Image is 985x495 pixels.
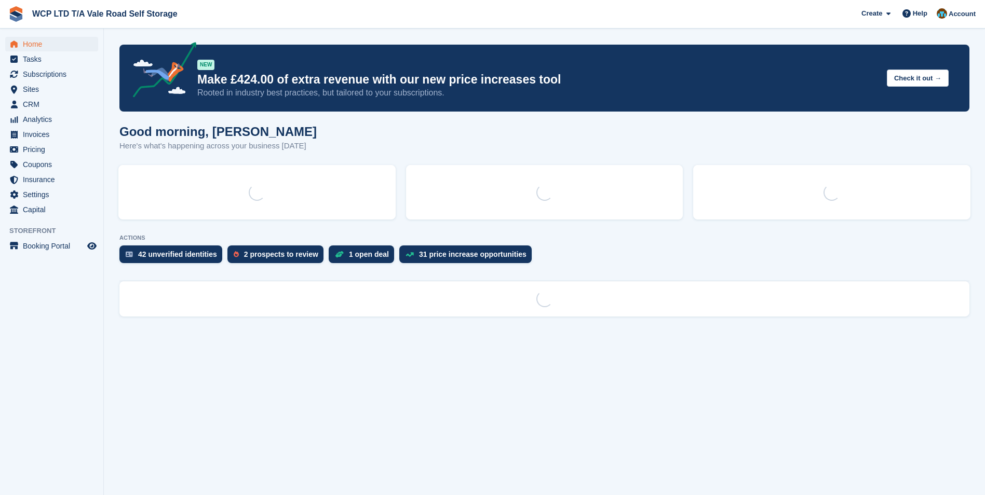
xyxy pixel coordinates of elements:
span: Help [913,8,927,19]
a: 31 price increase opportunities [399,245,537,268]
span: Insurance [23,172,85,187]
span: Booking Portal [23,239,85,253]
span: Analytics [23,112,85,127]
a: menu [5,52,98,66]
span: CRM [23,97,85,112]
span: Coupons [23,157,85,172]
button: Check it out → [887,70,949,87]
span: Home [23,37,85,51]
div: NEW [197,60,214,70]
span: Capital [23,202,85,217]
span: Subscriptions [23,67,85,81]
img: Kirsty williams [937,8,947,19]
div: 42 unverified identities [138,250,217,258]
img: deal-1b604bf984904fb50ccaf53a9ad4b4a5d6e5aea283cecdc64d6e3604feb123c2.svg [335,251,344,258]
img: stora-icon-8386f47178a22dfd0bd8f6a31ec36ba5ce8667c1dd55bd0f319d3a0aa187defe.svg [8,6,24,22]
p: ACTIONS [119,235,969,241]
p: Rooted in industry best practices, but tailored to your subscriptions. [197,87,879,99]
a: 1 open deal [329,245,399,268]
a: menu [5,112,98,127]
a: menu [5,157,98,172]
p: Make £424.00 of extra revenue with our new price increases tool [197,72,879,87]
span: Invoices [23,127,85,142]
img: verify_identity-adf6edd0f0f0b5bbfe63781bf79b02c33cf7c696d77639b501bdc392416b5a36.svg [126,251,133,257]
a: menu [5,82,98,97]
a: WCP LTD T/A Vale Road Self Storage [28,5,182,22]
img: price-adjustments-announcement-icon-8257ccfd72463d97f412b2fc003d46551f7dbcb40ab6d574587a9cd5c0d94... [124,42,197,101]
a: menu [5,239,98,253]
a: 2 prospects to review [227,245,329,268]
span: Create [861,8,882,19]
span: Tasks [23,52,85,66]
span: Storefront [9,226,103,236]
a: menu [5,172,98,187]
p: Here's what's happening across your business [DATE] [119,140,317,152]
img: price_increase_opportunities-93ffe204e8149a01c8c9dc8f82e8f89637d9d84a8eef4429ea346261dce0b2c0.svg [406,252,414,257]
span: Sites [23,82,85,97]
div: 2 prospects to review [244,250,318,258]
div: 31 price increase opportunities [419,250,527,258]
a: menu [5,67,98,81]
a: 42 unverified identities [119,245,227,268]
a: menu [5,37,98,51]
span: Pricing [23,142,85,157]
div: 1 open deal [349,250,389,258]
span: Account [949,9,976,19]
a: Preview store [86,240,98,252]
a: menu [5,202,98,217]
a: menu [5,97,98,112]
img: prospect-51fa495bee0391a8d652442698ab0144808aea92771e9ea1ae160a38d050c398.svg [234,251,239,257]
span: Settings [23,187,85,202]
h1: Good morning, [PERSON_NAME] [119,125,317,139]
a: menu [5,187,98,202]
a: menu [5,127,98,142]
a: menu [5,142,98,157]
